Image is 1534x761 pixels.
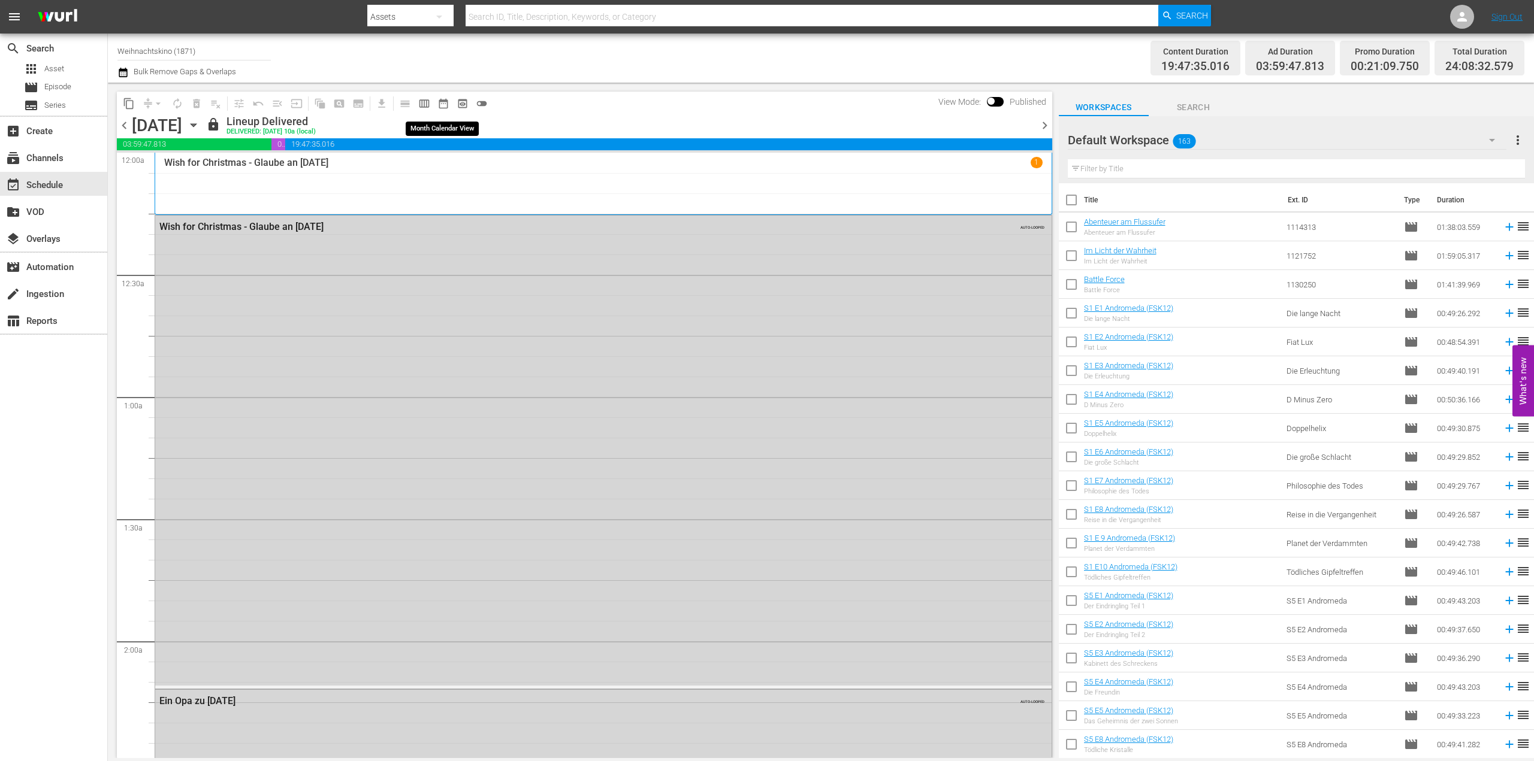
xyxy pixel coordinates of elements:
img: ans4CAIJ8jUAAAAAAAAAAAAAAAAAAAAAAAAgQb4GAAAAAAAAAAAAAAAAAAAAAAAAJMjXAAAAAAAAAAAAAAAAAAAAAAAAgAT5G... [29,3,86,31]
span: reorder [1516,535,1530,550]
span: calendar_view_week_outlined [418,98,430,110]
span: View Backup [453,94,472,113]
div: Default Workspace [1068,123,1507,157]
div: DELIVERED: [DATE] 10a (local) [227,128,316,136]
th: Type [1397,183,1430,217]
span: content_copy [123,98,135,110]
div: Tödliche Kristalle [1084,746,1173,754]
span: reorder [1516,478,1530,492]
td: 01:41:39.969 [1432,270,1498,299]
span: Update Metadata from Key Asset [287,94,306,113]
button: more_vert [1511,126,1525,154]
td: 00:49:43.203 [1432,672,1498,701]
span: reorder [1516,507,1530,521]
span: Clear Lineup [206,94,225,113]
div: Promo Duration [1351,43,1419,60]
span: lock [206,117,221,132]
span: preview_outlined [457,98,469,110]
span: Search [1149,100,1239,115]
a: S1 E7 Andromeda (FSK12) [1084,476,1173,485]
span: Copy Lineup [119,94,138,113]
td: Die lange Nacht [1282,299,1399,328]
td: S5 E1 Andromeda [1282,586,1399,615]
div: Abenteuer am Flussufer [1084,229,1165,237]
span: Create [6,124,20,138]
div: Battle Force [1084,286,1125,294]
svg: Add to Schedule [1503,623,1516,636]
div: Die große Schlacht [1084,459,1173,466]
span: 19:47:35.016 [1161,60,1230,74]
svg: Add to Schedule [1503,249,1516,262]
span: date_range_outlined [437,98,449,110]
svg: Add to Schedule [1503,709,1516,722]
td: 00:48:54.391 [1432,328,1498,356]
svg: Add to Schedule [1503,307,1516,320]
span: Week Calendar View [415,94,434,113]
a: S5 E3 Andromeda (FSK12) [1084,648,1173,657]
span: Create Series Block [349,94,368,113]
a: S1 E2 Andromeda (FSK12) [1084,332,1173,341]
div: Content Duration [1161,43,1230,60]
p: Wish for Christmas - Glaube an [DATE] [164,157,328,168]
span: Episode [1404,392,1418,407]
span: Bulk Remove Gaps & Overlaps [132,67,236,76]
td: 01:59:05.317 [1432,241,1498,270]
span: Episode [1404,450,1418,464]
span: Episode [24,80,38,95]
td: 00:49:36.290 [1432,644,1498,672]
span: Day Calendar View [391,92,415,115]
td: 1130250 [1282,270,1399,299]
span: Episode [1404,622,1418,636]
svg: Add to Schedule [1503,680,1516,693]
span: Create Search Block [330,94,349,113]
button: Search [1158,5,1211,26]
th: Duration [1430,183,1502,217]
span: menu [7,10,22,24]
td: 00:49:33.223 [1432,701,1498,730]
svg: Add to Schedule [1503,738,1516,751]
svg: Add to Schedule [1503,508,1516,521]
th: Ext. ID [1281,183,1397,217]
span: reorder [1516,708,1530,722]
span: Episode [1404,565,1418,579]
span: reorder [1516,593,1530,607]
span: reorder [1516,449,1530,463]
td: S5 E4 Andromeda [1282,672,1399,701]
svg: Add to Schedule [1503,651,1516,665]
svg: Add to Schedule [1503,565,1516,578]
td: 00:49:26.587 [1432,500,1498,529]
span: reorder [1516,219,1530,234]
a: S1 E5 Andromeda (FSK12) [1084,419,1173,428]
span: Customize Events [225,92,249,115]
td: 1121752 [1282,241,1399,270]
div: Die Erleuchtung [1084,372,1173,380]
svg: Add to Schedule [1503,422,1516,435]
span: 03:59:47.813 [117,138,271,150]
span: Workspaces [1059,100,1149,115]
span: 00:21:09.750 [271,138,285,150]
span: VOD [6,205,20,219]
div: Fiat Lux [1084,344,1173,351]
span: Asset [24,62,38,76]
span: Select an event to delete [187,94,206,113]
svg: Add to Schedule [1503,393,1516,406]
div: Planet der Verdammten [1084,545,1175,553]
span: 163 [1173,129,1195,154]
span: chevron_right [1037,118,1052,133]
span: Reports [6,314,20,328]
div: [DATE] [132,116,182,135]
span: 24:08:32.579 [1445,60,1514,74]
td: 00:49:43.203 [1432,586,1498,615]
div: Philosophie des Todes [1084,487,1173,495]
svg: Add to Schedule [1503,335,1516,348]
td: S5 E2 Andromeda [1282,615,1399,644]
div: Lineup Delivered [227,115,316,128]
span: 24 hours Lineup View is OFF [472,94,491,113]
div: Ad Duration [1256,43,1324,60]
span: reorder [1516,736,1530,751]
span: Download as CSV [368,92,391,115]
span: Toggle to switch from Published to Draft view. [987,97,995,105]
svg: Add to Schedule [1503,450,1516,463]
td: Reise in die Vergangenheit [1282,500,1399,529]
span: toggle_off [476,98,488,110]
